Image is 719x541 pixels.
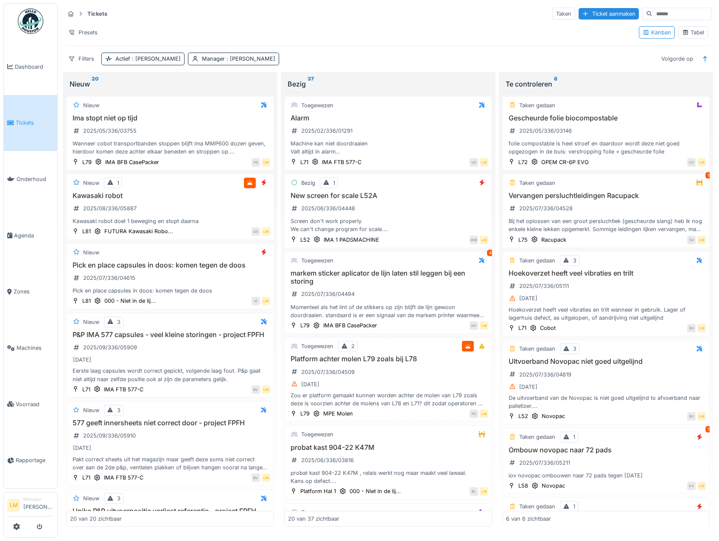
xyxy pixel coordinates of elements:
div: Screen don't work properly. We can't change program for scale. The touch don't work [288,217,488,233]
div: Nieuw [83,101,99,109]
div: Taken gedaan [519,502,555,510]
span: Dashboard [15,63,54,71]
sup: 20 [92,79,99,89]
div: IMA BFB CasePacker [323,321,377,329]
div: LM [697,412,706,421]
h3: Ombouw novopac naar 72 pads [506,446,706,454]
div: Toegewezen [301,101,333,109]
div: Momenteel als het lint of de stikkers op zijn blijft de lijn gewoon doordraaien. standaard is er ... [288,303,488,319]
div: 3 [573,345,576,353]
div: Toegewezen [301,257,333,265]
div: 3 [117,494,120,502]
div: LM [262,297,270,305]
div: LM [262,385,270,394]
span: : [PERSON_NAME] [130,56,181,62]
div: Taken [552,8,575,20]
a: Zones [4,264,57,320]
div: Te controleren [506,79,707,89]
div: 2025/07/336/04819 [519,371,571,379]
div: L71 [82,385,90,393]
a: Voorraad [4,376,57,432]
div: 3 [573,257,576,265]
span: Zones [14,287,54,296]
div: probat kast 904-22 K47M , relais werkt nog maar maakt veel lawaai. Kans op defect. te vervangen [288,469,488,485]
div: 6 van 6 zichtbaar [506,515,551,523]
div: OPEM CR-6P EVO [541,158,589,166]
div: [DATE] [301,380,319,388]
div: Nieuw [83,494,99,502]
div: PS [470,410,478,418]
div: FUTURA Kawasaki Robo... [104,227,173,235]
div: Pick en place capsules in doos: komen tegen de doos [70,287,270,295]
h3: Hoekoverzet heeft veel vibraties en trilt [506,269,706,277]
div: Taken gedaan [519,101,555,109]
div: 2025/07/336/04528 [519,204,573,212]
div: 20 van 20 zichtbaar [70,515,122,523]
span: Rapportage [16,456,54,464]
div: Machine kan niet doordraaien Valt altijd in alarm En er is geen probleem Wit licht knippert dan e... [288,139,488,156]
div: LM [262,474,270,482]
div: VD [470,158,478,167]
h3: Ima stopt niet op tijd [70,114,270,122]
h3: markem sticker aplicator de lijn laten stil leggen bij een storing [288,269,488,285]
div: Manager [202,55,275,63]
div: Racupack [541,236,566,244]
div: 1 [705,172,711,178]
div: BV [252,474,260,482]
h3: Alarm [288,114,488,122]
div: IO [252,297,260,305]
div: 3 [117,318,120,326]
div: 2025/06/336/04448 [301,204,355,212]
span: Tickets [16,119,54,127]
div: CV [687,158,696,167]
sup: 6 [554,79,557,89]
div: 2025/07/336/05111 [519,282,569,290]
div: 000 - Niet in de lij... [104,297,156,305]
div: IMA FTB 577-C [104,474,143,482]
div: LM [480,158,488,167]
div: PS [252,158,260,167]
div: 1 [573,502,575,510]
h3: Vervangen persluchtleidingen Racupack [506,192,706,200]
div: Nieuw [70,79,271,89]
h3: UItvoerband Novopac niet goed uitgelijnd [506,357,706,365]
div: 2025/09/336/05909 [83,343,137,351]
div: L58 [518,482,528,490]
div: [DATE] [73,356,91,364]
div: BV [687,324,696,332]
div: L79 [300,321,310,329]
span: : [PERSON_NAME] [225,56,275,62]
div: Taken gedaan [519,257,555,265]
div: IMA 1 PADSMACHINE [324,236,379,244]
div: Toegewezen [301,430,333,438]
span: Voorraad [16,400,54,408]
div: IMA FTB 577-C [104,385,143,393]
div: Bezig [288,79,489,89]
div: 2025/09/336/05910 [83,432,136,440]
div: IMA BFB CasePacker [105,158,159,166]
div: Novopac [542,412,565,420]
div: LM [697,482,706,490]
div: Actief [115,55,181,63]
div: Nieuw [83,318,99,326]
span: Machines [17,344,54,352]
div: 1 [705,426,711,432]
a: Machines [4,320,57,376]
div: Taken gedaan [519,179,555,187]
div: NV [470,321,478,330]
div: LM [480,236,488,244]
div: 20 van 37 zichtbaar [288,515,339,523]
div: Platform Hal 1 [300,487,336,495]
div: LM [480,410,488,418]
div: BV [252,385,260,394]
div: 2025/02/336/01291 [301,127,353,135]
div: L71 [518,324,526,332]
a: LM Manager[PERSON_NAME] [7,496,54,516]
div: L79 [82,158,92,166]
div: 1 [117,179,119,187]
sup: 37 [308,79,314,89]
div: L71 [82,474,90,482]
div: Ticket aanmaken [579,8,639,20]
div: LM [697,324,706,332]
span: Onderhoud [17,175,54,183]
